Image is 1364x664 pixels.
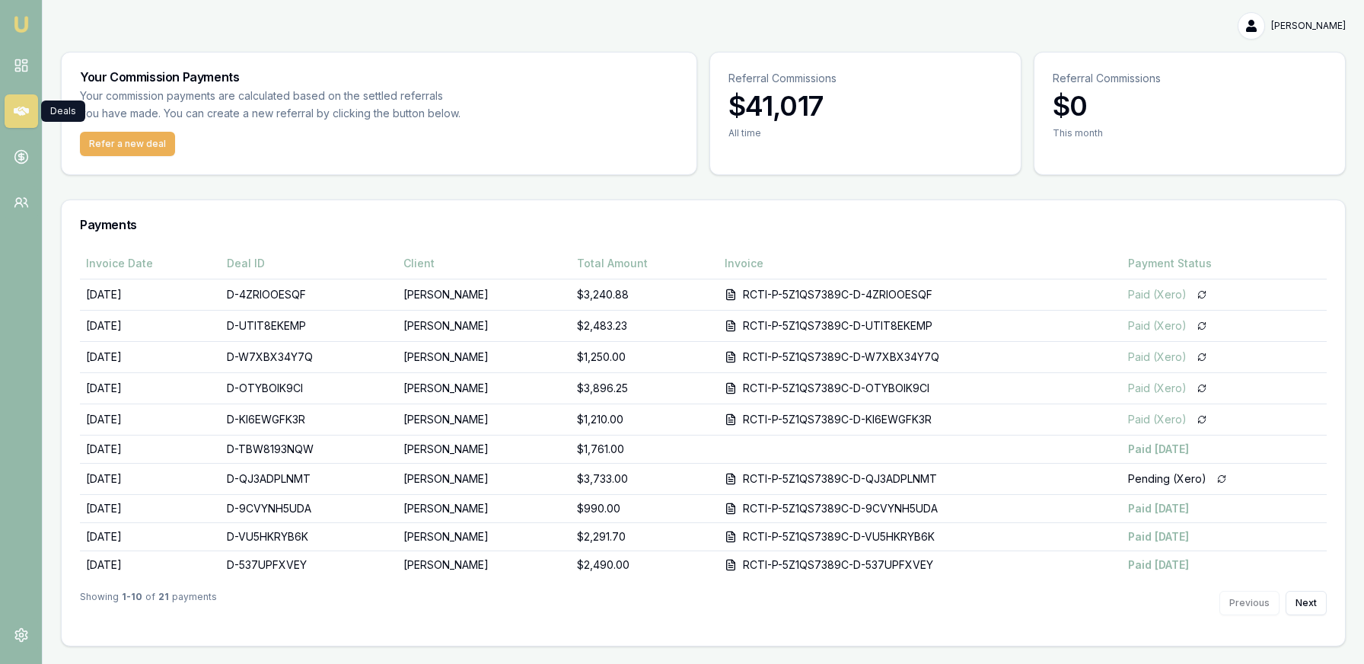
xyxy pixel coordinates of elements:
button: Refer a new deal [80,132,175,156]
div: RCTI-P-5Z1QS7389C-D-UTIT8EKEMP [743,318,932,334]
div: Paid [DATE] [1128,529,1321,544]
div: Paid (Xero) [1128,412,1187,427]
td: $3,896.25 [571,373,719,404]
td: [DATE] [80,279,221,311]
div: RCTI-P-5Z1QS7389C-D-537UPFXVEY [743,557,933,573]
p: Referral Commissions [1053,71,1327,86]
td: D-VU5HKRYB6K [221,523,397,551]
div: Invoice [725,256,1117,271]
td: D-4ZRIOOESQF [221,279,397,311]
td: $2,483.23 [571,311,719,342]
div: Paid (Xero) [1128,381,1187,396]
td: $990.00 [571,495,719,523]
button: Sync payment status from Xero [1213,470,1231,488]
button: Sync payment status from Xero [1193,379,1211,397]
td: [DATE] [80,436,221,464]
td: [DATE] [80,342,221,373]
div: RCTI-P-5Z1QS7389C-D-W7XBX34Y7Q [743,350,939,365]
img: emu-icon-u.png [12,15,30,34]
button: Sync payment status from Xero [1193,286,1211,304]
div: RCTI-P-5Z1QS7389C-D-KI6EWGFK3R [743,412,932,427]
div: Paid [DATE] [1128,501,1321,516]
div: Paid (Xero) [1128,350,1187,365]
td: [DATE] [80,551,221,579]
div: Showing of payments [80,591,217,615]
h3: Your Commission Payments [80,71,678,83]
div: Total Amount [577,256,712,271]
td: $3,733.00 [571,464,719,495]
div: Client [403,256,565,271]
div: RCTI-P-5Z1QS7389C-D-OTYBOIK9CI [743,381,929,396]
h3: Payments [80,219,1327,231]
span: [PERSON_NAME] [1271,20,1346,32]
div: Paid [DATE] [1128,557,1321,573]
td: D-537UPFXVEY [221,551,397,579]
td: D-W7XBX34Y7Q [221,342,397,373]
td: [PERSON_NAME] [397,523,571,551]
button: Sync payment status from Xero [1193,410,1211,429]
td: [PERSON_NAME] [397,464,571,495]
strong: 21 [158,591,169,615]
td: [DATE] [80,464,221,495]
strong: 1 - 10 [122,591,142,615]
div: All time [728,127,1002,139]
td: [DATE] [80,495,221,523]
div: Paid [DATE] [1128,442,1321,457]
div: RCTI-P-5Z1QS7389C-D-4ZRIOOESQF [743,287,932,302]
div: Paid (Xero) [1128,318,1187,334]
td: $2,490.00 [571,551,719,579]
td: $1,210.00 [571,404,719,436]
td: [PERSON_NAME] [397,311,571,342]
div: RCTI-P-5Z1QS7389C-D-9CVYNH5UDA [743,501,938,516]
div: Payment Status [1128,256,1321,271]
h3: $0 [1053,91,1327,121]
button: Sync payment status from Xero [1193,317,1211,335]
div: RCTI-P-5Z1QS7389C-D-VU5HKRYB6K [743,529,935,544]
td: [DATE] [80,311,221,342]
div: Deals [41,101,85,122]
div: Pending (Xero) [1128,471,1206,487]
td: $3,240.88 [571,279,719,311]
td: D-9CVYNH5UDA [221,495,397,523]
td: D-OTYBOIK9CI [221,373,397,404]
div: Deal ID [227,256,390,271]
td: D-UTIT8EKEMP [221,311,397,342]
div: Paid (Xero) [1128,287,1187,302]
td: D-TBW8193NQW [221,436,397,464]
p: Your commission payments are calculated based on the settled referrals you have made. You can cre... [80,88,470,123]
h3: $41,017 [728,91,1002,121]
td: $1,250.00 [571,342,719,373]
td: [DATE] [80,404,221,436]
td: [DATE] [80,523,221,551]
td: $2,291.70 [571,523,719,551]
td: D-KI6EWGFK3R [221,404,397,436]
div: Invoice Date [86,256,215,271]
td: [PERSON_NAME] [397,404,571,436]
td: [PERSON_NAME] [397,551,571,579]
td: [PERSON_NAME] [397,436,571,464]
td: [PERSON_NAME] [397,279,571,311]
button: Next [1286,591,1327,615]
button: Sync payment status from Xero [1193,348,1211,366]
td: $1,761.00 [571,436,719,464]
p: Referral Commissions [728,71,1002,86]
td: [PERSON_NAME] [397,342,571,373]
td: [DATE] [80,373,221,404]
td: [PERSON_NAME] [397,373,571,404]
div: RCTI-P-5Z1QS7389C-D-QJ3ADPLNMT [743,471,937,487]
td: D-QJ3ADPLNMT [221,464,397,495]
div: This month [1053,127,1327,139]
td: [PERSON_NAME] [397,495,571,523]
